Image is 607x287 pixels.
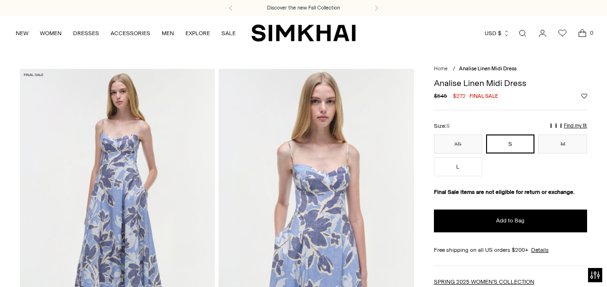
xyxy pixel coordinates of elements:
[453,65,455,73] div: /
[434,92,447,100] s: $545
[486,134,534,153] button: S
[434,134,482,153] button: XS
[16,23,28,44] a: NEW
[162,23,174,44] a: MEN
[434,278,534,285] a: SPRING 2025 WOMEN'S COLLECTION
[251,24,356,42] a: SIMKHAI
[446,123,450,129] span: S
[221,23,236,44] a: SALE
[434,189,575,195] strong: Final Sale items are not eligible for return or exchange.
[553,24,572,43] a: Wishlist
[40,23,62,44] a: WOMEN
[581,93,587,99] button: Add to Wishlist
[267,4,340,12] a: Discover the new Fall Collection
[434,79,587,87] h1: Analise Linen Midi Dress
[185,23,210,44] a: EXPLORE
[434,65,587,73] nav: breadcrumbs
[434,246,587,254] div: Free shipping on all US orders $200+
[531,246,549,254] a: Details
[587,29,596,37] span: 0
[434,66,448,72] a: Home
[434,122,450,131] label: Size:
[453,92,466,100] span: $272
[110,23,150,44] a: ACCESSORIES
[434,157,482,176] button: L
[513,24,532,43] a: Open search modal
[573,24,592,43] a: Open cart modal
[533,24,552,43] a: Go to the account page
[538,134,587,153] button: M
[560,242,598,277] iframe: Gorgias live chat messenger
[485,23,510,44] button: USD $
[459,66,516,72] span: Analise Linen Midi Dress
[434,210,587,232] button: Add to Bag
[496,217,524,225] span: Add to Bag
[73,23,99,44] a: DRESSES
